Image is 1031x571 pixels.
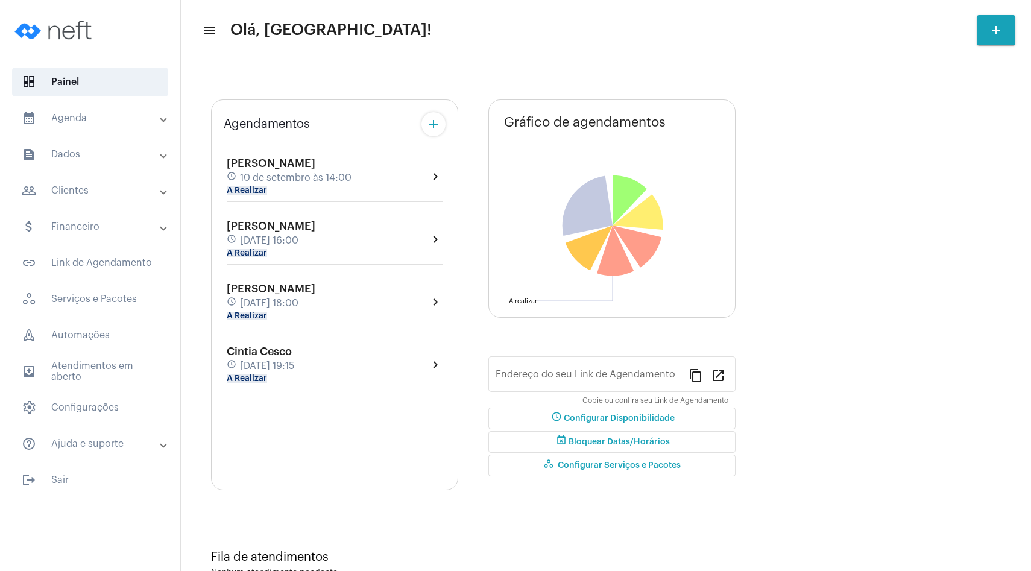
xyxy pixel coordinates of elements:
[227,283,315,294] span: [PERSON_NAME]
[428,358,443,372] mat-icon: chevron_right
[543,461,681,470] span: Configurar Serviços e Pacotes
[549,411,564,426] mat-icon: schedule
[22,364,36,379] mat-icon: sidenav icon
[509,298,537,304] text: A realizar
[488,455,736,476] button: Configurar Serviços e Pacotes
[7,212,180,241] mat-expansion-panel-header: sidenav iconFinanceiro
[426,117,441,131] mat-icon: add
[12,357,168,386] span: Atendimentos em aberto
[488,408,736,429] button: Configurar Disponibilidade
[227,158,315,169] span: [PERSON_NAME]
[224,118,310,131] span: Agendamentos
[22,328,36,342] span: sidenav icon
[504,115,666,130] span: Gráfico de agendamentos
[22,183,36,198] mat-icon: sidenav icon
[22,111,161,125] mat-panel-title: Agenda
[22,147,161,162] mat-panel-title: Dados
[689,368,703,382] mat-icon: content_copy
[22,147,36,162] mat-icon: sidenav icon
[22,219,161,234] mat-panel-title: Financeiro
[227,312,267,320] mat-chip: A Realizar
[22,473,36,487] mat-icon: sidenav icon
[554,438,670,446] span: Bloquear Datas/Horários
[22,75,36,89] span: sidenav icon
[12,465,168,494] span: Sair
[203,24,215,38] mat-icon: sidenav icon
[7,429,180,458] mat-expansion-panel-header: sidenav iconAjuda e suporte
[7,104,180,133] mat-expansion-panel-header: sidenav iconAgenda
[22,437,161,451] mat-panel-title: Ajuda e suporte
[543,458,558,473] mat-icon: workspaces_outlined
[12,285,168,314] span: Serviços e Pacotes
[230,21,432,40] span: Olá, [GEOGRAPHIC_DATA]!
[22,183,161,198] mat-panel-title: Clientes
[12,321,168,350] span: Automações
[227,374,267,383] mat-chip: A Realizar
[227,249,267,257] mat-chip: A Realizar
[989,23,1003,37] mat-icon: add
[10,6,100,54] img: logo-neft-novo-2.png
[428,232,443,247] mat-icon: chevron_right
[22,111,36,125] mat-icon: sidenav icon
[22,256,36,270] mat-icon: sidenav icon
[227,221,315,232] span: [PERSON_NAME]
[496,371,679,382] input: Link
[7,176,180,205] mat-expansion-panel-header: sidenav iconClientes
[554,435,569,449] mat-icon: event_busy
[22,292,36,306] span: sidenav icon
[488,431,736,453] button: Bloquear Datas/Horários
[240,172,352,183] span: 10 de setembro às 14:00
[227,171,238,185] mat-icon: schedule
[227,346,292,357] span: Cintia Cesco
[12,248,168,277] span: Link de Agendamento
[428,295,443,309] mat-icon: chevron_right
[711,368,725,382] mat-icon: open_in_new
[7,140,180,169] mat-expansion-panel-header: sidenav iconDados
[12,393,168,422] span: Configurações
[22,400,36,415] span: sidenav icon
[227,186,267,195] mat-chip: A Realizar
[22,219,36,234] mat-icon: sidenav icon
[240,361,294,371] span: [DATE] 19:15
[227,359,238,373] mat-icon: schedule
[582,397,728,405] mat-hint: Copie ou confira seu Link de Agendamento
[22,437,36,451] mat-icon: sidenav icon
[428,169,443,184] mat-icon: chevron_right
[227,234,238,247] mat-icon: schedule
[549,414,675,423] span: Configurar Disponibilidade
[240,298,298,309] span: [DATE] 18:00
[227,297,238,310] mat-icon: schedule
[240,235,298,246] span: [DATE] 16:00
[12,68,168,96] span: Painel
[211,550,1001,564] div: Fila de atendimentos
